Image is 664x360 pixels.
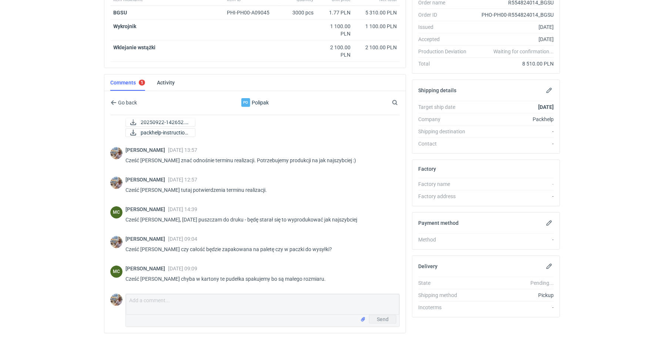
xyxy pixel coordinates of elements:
[377,317,389,322] span: Send
[110,98,137,107] button: Go back
[141,118,189,126] span: 20250922-142652.jpg
[168,177,197,183] span: [DATE] 12:57
[141,129,189,137] span: packhelp-instruction...
[418,87,456,93] h2: Shipping details
[125,186,394,194] p: Cześć [PERSON_NAME] tutaj potwierdzenia terminu realizacji.
[418,291,472,299] div: Shipping method
[110,266,123,278] div: Marcin Czarnecki
[110,206,123,219] figcaption: MC
[356,9,397,16] div: 5 310.00 PLN
[472,36,554,43] div: [DATE]
[319,44,351,59] div: 2 100.00 PLN
[538,104,554,110] strong: [DATE]
[472,11,554,19] div: PHO-PH00-R554824014_BGSU
[194,98,316,107] div: Polipak
[113,23,136,29] strong: Wykrojnik
[418,60,472,67] div: Total
[125,266,168,271] span: [PERSON_NAME]
[168,206,197,212] span: [DATE] 14:39
[472,116,554,123] div: Packhelp
[117,100,137,105] span: Go back
[418,166,436,172] h2: Factory
[418,103,472,111] div: Target ship date
[125,118,195,127] a: 20250922-142652.jpg
[125,177,168,183] span: [PERSON_NAME]
[279,6,316,20] div: 3000 pcs
[168,236,197,242] span: [DATE] 09:04
[168,266,197,271] span: [DATE] 09:09
[125,206,168,212] span: [PERSON_NAME]
[110,266,123,278] figcaption: MC
[418,236,472,243] div: Method
[472,140,554,147] div: -
[493,48,554,55] em: Waiting for confirmation...
[472,23,554,31] div: [DATE]
[545,262,554,271] button: Edit delivery details
[472,60,554,67] div: 8 510.00 PLN
[110,74,145,91] a: Comments1
[125,215,394,224] p: Cześć [PERSON_NAME], [DATE] puszczam do druku - będę starał się to wyprodukować jak najszybciej
[125,236,168,242] span: [PERSON_NAME]
[390,98,414,107] input: Search
[125,156,394,165] p: Cześć [PERSON_NAME] znać odnośnie terminu realizacji. Potrzebujemy produkcji na jak najszybciej :)
[125,128,195,137] div: packhelp-instructions-for-scrunchie-box.pdf
[418,36,472,43] div: Accepted
[472,291,554,299] div: Pickup
[369,315,396,324] button: Send
[113,44,155,50] strong: Wklejanie wstążki
[356,44,397,51] div: 2 100.00 PLN
[110,206,123,219] div: Marcin Czarnecki
[319,23,351,37] div: 1 100.00 PLN
[472,180,554,188] div: -
[125,128,195,137] a: packhelp-instruction...
[418,263,437,269] h2: Delivery
[418,180,472,188] div: Factory name
[472,193,554,200] div: -
[110,236,123,248] img: Michał Palasek
[472,128,554,135] div: -
[418,220,459,226] h2: Payment method
[418,279,472,287] div: State
[418,48,472,55] div: Production Deviation
[157,74,175,91] a: Activity
[418,116,472,123] div: Company
[530,280,554,286] em: Pending...
[545,86,554,95] button: Edit shipping details
[418,193,472,200] div: Factory address
[125,274,394,283] p: Cześć [PERSON_NAME] chyba w kartony te pudełka spakujemy bo są małego rozmiaru.
[110,294,123,306] img: Michał Palasek
[472,304,554,311] div: -
[472,236,554,243] div: -
[125,245,394,254] p: Cześć [PERSON_NAME] czy całość będzie zapakowana na paletę czy w paczki do wysyłki?
[418,304,472,311] div: Incoterms
[418,11,472,19] div: Order ID
[418,140,472,147] div: Contact
[227,9,276,16] div: PHI-PH00-A09045
[113,10,127,16] a: BGSU
[141,80,143,85] div: 1
[418,23,472,31] div: Issued
[110,147,123,159] img: Michał Palasek
[241,98,250,107] figcaption: Po
[125,147,168,153] span: [PERSON_NAME]
[418,128,472,135] div: Shipping destination
[545,219,554,227] button: Edit payment method
[168,147,197,153] span: [DATE] 13:57
[356,23,397,30] div: 1 100.00 PLN
[110,177,123,189] img: Michał Palasek
[241,98,250,107] div: Polipak
[319,9,351,16] div: 1.77 PLN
